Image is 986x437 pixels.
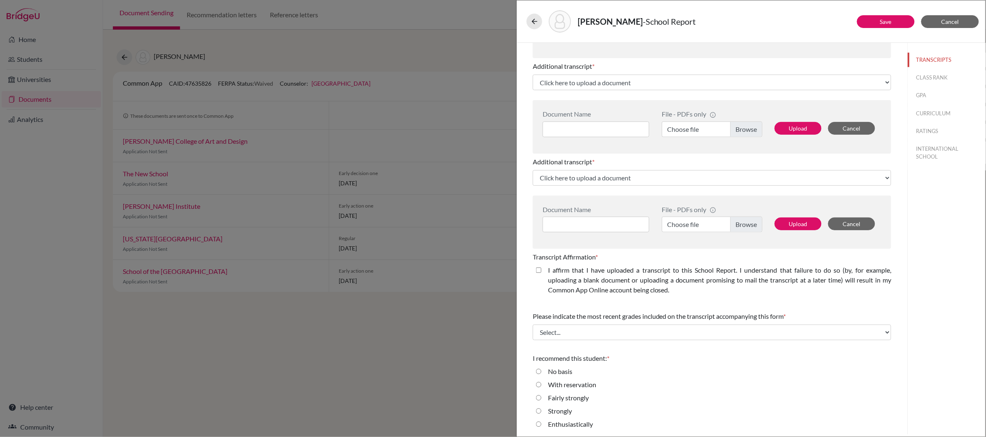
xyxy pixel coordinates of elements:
[548,393,589,403] label: Fairly strongly
[828,122,875,135] button: Cancel
[533,312,784,320] span: Please indicate the most recent grades included on the transcript accompanying this form
[662,110,762,118] div: File - PDFs only
[908,142,986,164] button: INTERNATIONAL SCHOOL
[662,206,762,213] div: File - PDFs only
[548,419,593,429] label: Enthusiastically
[908,70,986,85] button: CLASS RANK
[710,112,716,118] span: info
[710,207,716,213] span: info
[908,88,986,103] button: GPA
[533,62,592,70] span: Additional transcript
[548,367,572,376] label: No basis
[533,158,592,166] span: Additional transcript
[662,122,762,137] label: Choose file
[908,124,986,138] button: RATINGS
[548,265,891,295] label: I affirm that I have uploaded a transcript to this School Report. I understand that failure to do...
[643,16,696,26] span: - School Report
[533,354,607,362] span: I recommend this student:
[543,110,649,118] div: Document Name
[578,16,643,26] strong: [PERSON_NAME]
[662,217,762,232] label: Choose file
[908,53,986,67] button: TRANSCRIPTS
[828,217,875,230] button: Cancel
[533,253,595,261] span: Transcript Affirmation
[775,217,822,230] button: Upload
[548,406,572,416] label: Strongly
[908,106,986,121] button: CURRICULUM
[548,380,596,390] label: With reservation
[775,122,822,135] button: Upload
[543,206,649,213] div: Document Name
